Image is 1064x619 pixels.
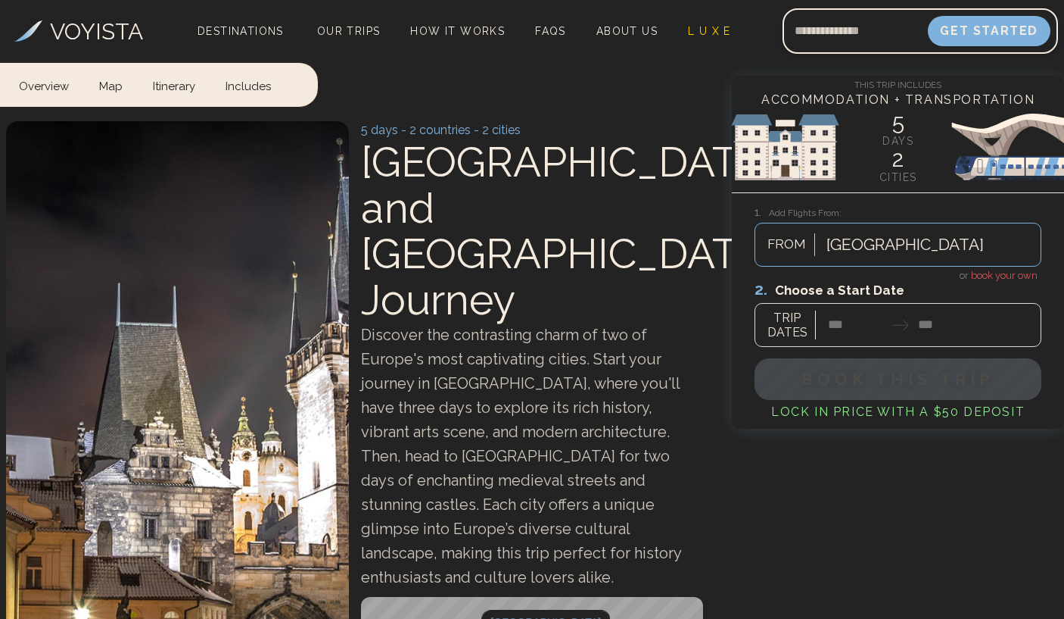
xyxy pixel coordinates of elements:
[682,20,737,42] a: L U X E
[754,403,1041,421] h4: Lock in Price with a $50 deposit
[138,63,210,105] a: Itinerary
[754,205,769,219] span: 1.
[928,16,1050,46] button: Get Started
[801,370,995,389] span: Book This Trip
[732,91,1064,109] h4: Accommodation + Transportation
[535,25,566,37] span: FAQs
[590,20,664,42] a: About Us
[191,19,290,64] span: Destinations
[361,137,774,324] span: [GEOGRAPHIC_DATA] and [GEOGRAPHIC_DATA] Journey
[361,121,704,139] p: 5 days - 2 countries - 2 cities
[971,270,1038,281] span: book your own
[754,267,1041,283] h4: or
[14,20,42,42] img: Voyista Logo
[759,235,814,255] span: FROM
[529,20,572,42] a: FAQs
[754,358,1041,400] button: Book This Trip
[14,14,143,48] a: VOYISTA
[50,14,143,48] h3: VOYISTA
[688,25,731,37] span: L U X E
[19,63,84,105] a: Overview
[754,204,1041,221] h3: Add Flights From:
[596,25,658,37] span: About Us
[404,20,511,42] a: How It Works
[15,567,51,604] iframe: Intercom live chat
[732,102,1064,192] img: European Sights
[311,20,387,42] a: Our Trips
[361,326,681,586] span: Discover the contrasting charm of two of Europe's most captivating cities. Start your journey in ...
[210,63,286,105] a: Includes
[782,13,928,49] input: Email address
[84,63,138,105] a: Map
[732,76,1064,91] h4: This Trip Includes
[317,25,381,37] span: Our Trips
[410,25,505,37] span: How It Works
